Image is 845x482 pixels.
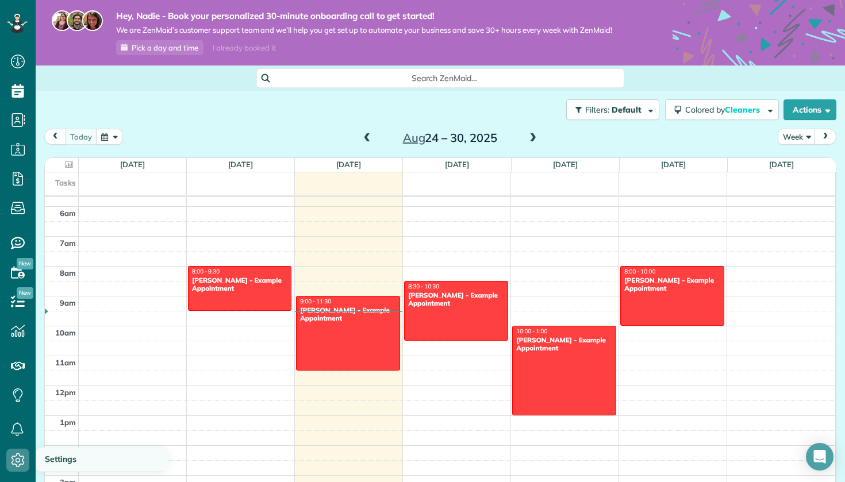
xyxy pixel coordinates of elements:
[815,129,836,144] button: next
[60,238,76,248] span: 7am
[55,328,76,337] span: 10am
[60,418,76,427] span: 1pm
[191,276,288,293] div: [PERSON_NAME] - Example Appointment
[769,160,794,169] a: [DATE]
[17,287,33,299] span: New
[52,10,72,31] img: maria-72a9807cf96188c08ef61303f053569d2e2a8a1cde33d635c8a3ac13582a053d.jpg
[408,291,504,308] div: [PERSON_NAME] - Example Appointment
[132,43,198,52] span: Pick a day and time
[445,160,470,169] a: [DATE]
[55,358,76,367] span: 11am
[45,454,76,464] span: Settings
[560,99,659,120] a: Filters: Default
[403,130,425,145] span: Aug
[665,99,779,120] button: Colored byCleaners
[192,268,220,275] span: 8:00 - 9:30
[378,132,522,144] h2: 24 – 30, 2025
[783,99,836,120] button: Actions
[725,105,762,115] span: Cleaners
[120,160,145,169] a: [DATE]
[806,443,834,471] div: Open Intercom Messenger
[65,129,97,144] button: today
[228,160,253,169] a: [DATE]
[612,105,642,115] span: Default
[661,160,686,169] a: [DATE]
[82,10,103,31] img: michelle-19f622bdf1676172e81f8f8fba1fb50e276960ebfe0243fe18214015130c80e4.jpg
[553,160,578,169] a: [DATE]
[336,160,361,169] a: [DATE]
[36,448,168,472] a: Settings
[17,258,33,269] span: New
[60,298,76,307] span: 9am
[60,268,76,277] span: 8am
[60,209,76,218] span: 6am
[585,105,609,115] span: Filters:
[300,298,331,305] span: 9:00 - 11:30
[624,276,720,293] div: [PERSON_NAME] - Example Appointment
[516,336,612,353] div: [PERSON_NAME] - Example Appointment
[408,283,439,290] span: 8:30 - 10:30
[55,388,76,397] span: 12pm
[624,268,655,275] span: 8:00 - 10:00
[516,327,547,335] span: 10:00 - 1:00
[44,129,66,144] button: prev
[566,99,659,120] button: Filters: Default
[116,10,612,22] strong: Hey, Nadie - Book your personalized 30-minute onboarding call to get started!
[778,129,816,144] button: Week
[685,105,764,115] span: Colored by
[299,306,396,323] div: [PERSON_NAME] - Example Appointment
[67,10,87,31] img: jorge-587dff0eeaa6aab1f244e6dc62b8924c3b6ad411094392a53c71c6c4a576187d.jpg
[206,41,282,55] div: I already booked it
[116,25,612,35] span: We are ZenMaid’s customer support team and we’ll help you get set up to automate your business an...
[116,40,203,55] a: Pick a day and time
[55,178,76,187] span: Tasks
